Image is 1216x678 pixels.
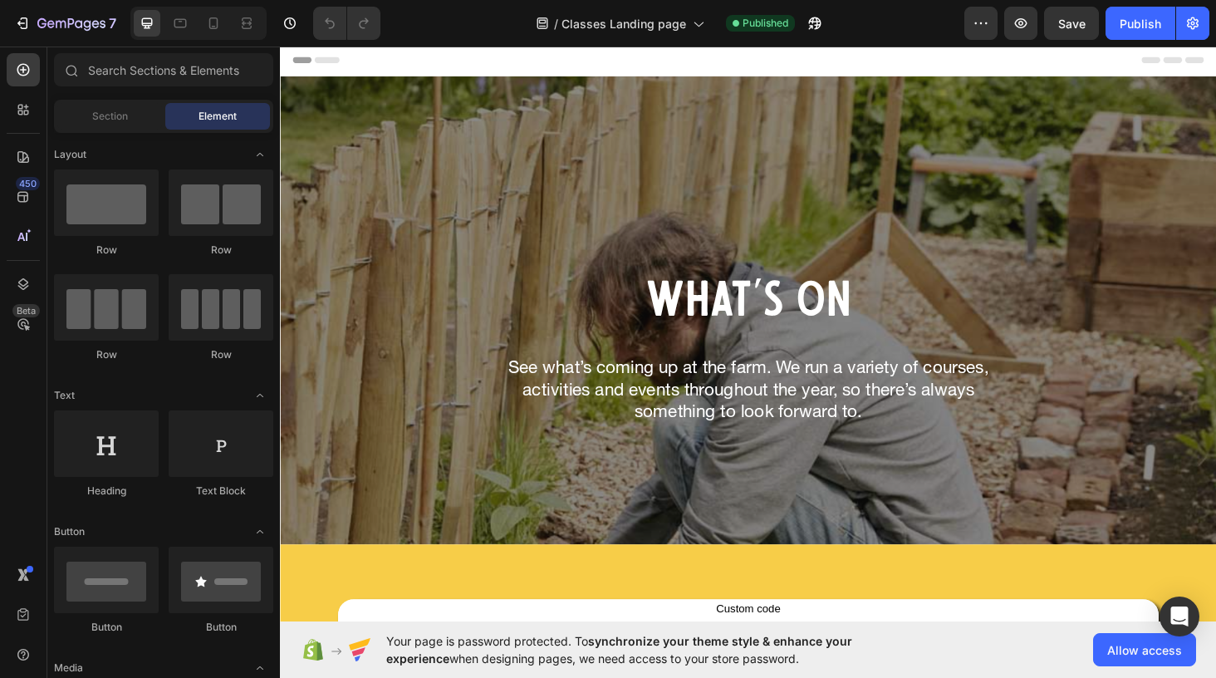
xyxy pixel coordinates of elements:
[386,634,852,666] span: synchronize your theme style & enhance your experience
[54,388,75,403] span: Text
[109,13,116,33] p: 7
[13,243,983,311] h2: What's On
[54,147,86,162] span: Layout
[247,518,273,545] span: Toggle open
[280,45,1216,623] iframe: Design area
[1107,641,1182,659] span: Allow access
[561,15,686,32] span: Classes Landing page
[169,347,273,362] div: Row
[1160,597,1199,636] div: Open Intercom Messenger
[54,484,159,499] div: Heading
[1093,633,1196,666] button: Allow access
[743,16,788,31] span: Published
[313,7,380,40] div: Undo/Redo
[247,141,273,168] span: Toggle open
[169,243,273,258] div: Row
[233,334,763,405] p: See what’s coming up at the farm. We run a variety of courses, activities and events throughout t...
[54,243,159,258] div: Row
[92,109,128,124] span: Section
[247,382,273,409] span: Toggle open
[16,177,40,190] div: 450
[1106,7,1175,40] button: Publish
[54,347,159,362] div: Row
[199,109,237,124] span: Element
[554,15,558,32] span: /
[1058,17,1086,31] span: Save
[54,53,273,86] input: Search Sections & Elements
[7,7,124,40] button: 7
[54,524,85,539] span: Button
[386,632,917,667] span: Your page is password protected. To when designing pages, we need access to your store password.
[169,484,273,499] div: Text Block
[100,591,896,611] span: Custom code
[100,614,896,631] span: Publish the page to see the content.
[1044,7,1099,40] button: Save
[54,661,83,676] span: Media
[169,620,273,635] div: Button
[54,620,159,635] div: Button
[1120,15,1161,32] div: Publish
[12,304,40,317] div: Beta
